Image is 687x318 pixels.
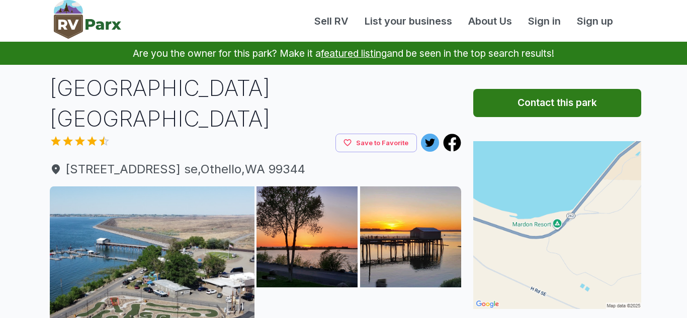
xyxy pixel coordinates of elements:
img: AAcXr8p_eInZmLo7DW4mNf-dUdGZJUU_LgQIhDGNNIhQY-CMfvOvSc9Vcs_ztAPjbfgvCgMXOkaroJ609qMk0F1AlekayEsQd... [256,186,358,287]
a: List your business [357,14,460,29]
a: featured listing [321,47,387,59]
img: AAcXr8pKHYgruk3Kv4S8l08XdEL9-Ew8l8gT5cq33OvwLMSw276LSHZsKjCa348dGEZcQYOlZTaxtYjtaMeUQDuZZ36yRZsAu... [360,186,461,287]
span: [STREET_ADDRESS] se , Othello , WA 99344 [50,160,461,178]
a: About Us [460,14,520,29]
button: Contact this park [473,89,641,117]
p: Are you the owner for this park? Make it a and be seen in the top search results! [12,42,675,65]
a: Sign up [569,14,621,29]
a: [STREET_ADDRESS] se,Othello,WA 99344 [50,160,461,178]
img: Map for MarDon Resort on Potholes Reservoir [473,141,641,309]
a: Sell RV [306,14,357,29]
a: Sign in [520,14,569,29]
button: Save to Favorite [335,134,417,152]
h1: [GEOGRAPHIC_DATA] [GEOGRAPHIC_DATA] [50,73,461,134]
